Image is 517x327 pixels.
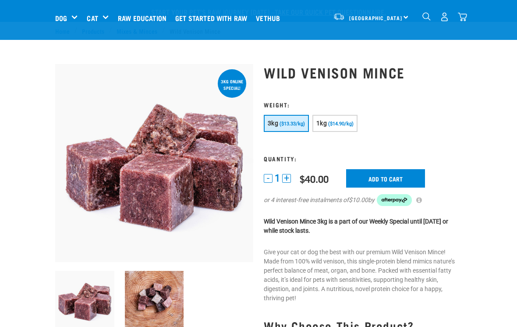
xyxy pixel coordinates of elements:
[300,173,329,184] div: $40.00
[264,155,462,162] h3: Quantity:
[377,194,412,206] img: Afterpay
[173,0,254,36] a: Get started with Raw
[87,13,98,23] a: Cat
[349,16,402,19] span: [GEOGRAPHIC_DATA]
[280,121,305,127] span: ($13.33/kg)
[264,115,309,132] button: 3kg ($13.33/kg)
[55,64,253,262] img: Pile Of Cubed Wild Venison Mince For Pets
[264,218,448,234] strong: Wild Venison Mince 3kg is a part of our Weekly Special until [DATE] or while stock lasts.
[458,12,467,21] img: home-icon@2x.png
[349,195,368,205] span: $10.00
[264,194,462,206] div: or 4 interest-free instalments of by
[264,101,462,108] h3: Weight:
[254,0,287,36] a: Vethub
[312,115,358,132] button: 1kg ($14.90/kg)
[264,64,462,80] h1: Wild Venison Mince
[346,169,425,188] input: Add to cart
[55,13,67,23] a: Dog
[333,13,345,21] img: van-moving.png
[282,174,291,183] button: +
[268,120,278,127] span: 3kg
[328,121,354,127] span: ($14.90/kg)
[440,12,449,21] img: user.png
[316,120,327,127] span: 1kg
[275,174,280,183] span: 1
[264,248,462,303] p: Give your cat or dog the best with our premium Wild Venison Mince! Made from 100% wild venison, t...
[264,174,273,183] button: -
[422,12,431,21] img: home-icon-1@2x.png
[116,0,173,36] a: Raw Education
